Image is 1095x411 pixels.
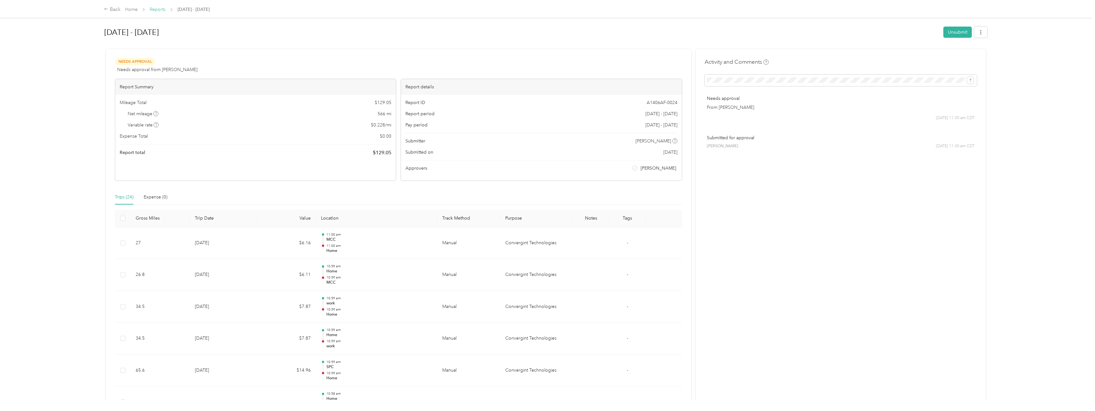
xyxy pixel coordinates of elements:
[627,399,628,405] span: -
[326,371,432,375] p: 10:59 am
[627,272,628,277] span: -
[707,134,975,141] p: Submitted for approval
[627,367,628,373] span: -
[645,110,677,117] span: [DATE] - [DATE]
[609,210,646,227] th: Tags
[190,210,258,227] th: Trip Date
[500,210,573,227] th: Purpose
[627,240,628,246] span: -
[190,259,258,291] td: [DATE]
[128,122,159,128] span: Variable rate
[326,339,432,343] p: 10:59 am
[943,27,972,38] button: Unsubmit
[150,7,165,12] a: Reports
[705,58,769,66] h4: Activity and Comments
[647,99,677,106] span: A1406AF-0024
[645,122,677,128] span: [DATE] - [DATE]
[401,79,682,95] div: Report details
[128,110,159,117] span: Net mileage
[371,122,391,128] span: $ 0.228 / mi
[190,291,258,323] td: [DATE]
[326,275,432,280] p: 10:59 am
[936,143,975,149] span: [DATE] 11:00 am CDT
[120,149,145,156] span: Report total
[707,143,738,149] span: [PERSON_NAME]
[373,149,391,157] span: $ 129.05
[326,343,432,349] p: work
[104,25,939,40] h1: Aug 1 - 31, 2025
[131,291,190,323] td: 34.5
[115,194,133,201] div: Trips (24)
[326,301,432,306] p: work
[627,304,628,309] span: -
[500,227,573,259] td: Convergint Technologies
[326,360,432,364] p: 10:59 am
[326,232,432,237] p: 11:00 am
[326,269,432,274] p: Home
[144,194,167,201] div: Expense (0)
[326,328,432,332] p: 10:59 am
[326,375,432,381] p: Home
[405,99,425,106] span: Report ID
[936,115,975,121] span: [DATE] 11:00 am CDT
[326,280,432,286] p: MCC
[500,259,573,291] td: Convergint Technologies
[258,291,316,323] td: $7.87
[326,391,432,396] p: 10:58 am
[405,122,428,128] span: Pay period
[258,227,316,259] td: $6.16
[316,210,437,227] th: Location
[190,227,258,259] td: [DATE]
[258,210,316,227] th: Value
[405,165,427,172] span: Approvers
[131,227,190,259] td: 27
[500,355,573,387] td: Convergint Technologies
[405,149,433,156] span: Submitted on
[117,66,197,73] span: Needs approval from [PERSON_NAME]
[663,149,677,156] span: [DATE]
[326,364,432,370] p: SPC
[437,323,500,355] td: Manual
[131,210,190,227] th: Gross Miles
[131,259,190,291] td: 26.8
[627,335,628,341] span: -
[378,110,391,117] span: 566 mi
[380,133,391,140] span: $ 0.00
[641,165,676,172] span: [PERSON_NAME]
[258,355,316,387] td: $14.96
[190,323,258,355] td: [DATE]
[326,248,432,254] p: Home
[326,396,432,402] p: Home
[258,259,316,291] td: $6.11
[707,104,975,111] p: From [PERSON_NAME]
[125,7,138,12] a: Home
[115,79,396,95] div: Report Summary
[573,210,609,227] th: Notes
[405,110,435,117] span: Report period
[190,355,258,387] td: [DATE]
[437,227,500,259] td: Manual
[326,296,432,301] p: 10:59 am
[635,138,671,144] span: [PERSON_NAME]
[326,307,432,312] p: 10:59 am
[178,6,210,13] span: [DATE] - [DATE]
[437,291,500,323] td: Manual
[437,210,500,227] th: Track Method
[326,237,432,243] p: MCC
[1059,375,1095,411] iframe: Everlance-gr Chat Button Frame
[326,332,432,338] p: Home
[375,99,391,106] span: $ 129.05
[326,244,432,248] p: 11:00 am
[405,138,425,144] span: Submitter
[258,323,316,355] td: $7.87
[120,133,148,140] span: Expense Total
[120,99,147,106] span: Mileage Total
[437,259,500,291] td: Manual
[104,6,121,13] div: Back
[437,355,500,387] td: Manual
[131,323,190,355] td: 34.5
[326,312,432,318] p: Home
[707,95,975,102] p: Needs approval
[115,58,155,65] span: Needs Approval
[500,323,573,355] td: Convergint Technologies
